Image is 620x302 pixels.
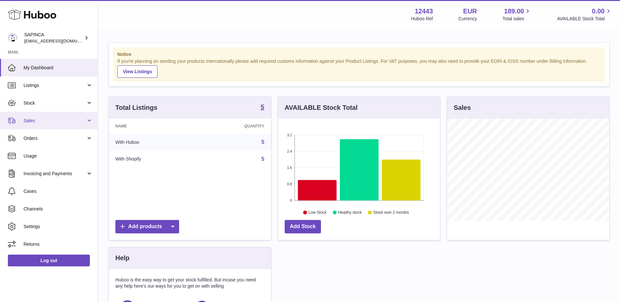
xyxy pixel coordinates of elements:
[285,103,358,112] h3: AVAILABLE Stock Total
[502,16,531,22] span: Total sales
[115,254,129,262] h3: Help
[261,104,264,110] strong: 5
[502,7,531,22] a: 189.00 Total sales
[287,182,292,186] text: 0.8
[196,119,271,134] th: Quantity
[285,220,321,233] a: Add Stock
[373,210,409,215] text: Stock over 2 months
[287,133,292,137] text: 3.2
[24,241,93,247] span: Returns
[24,38,96,43] span: [EMAIL_ADDRESS][DOMAIN_NAME]
[24,82,86,89] span: Listings
[115,220,179,233] a: Add products
[24,118,86,124] span: Sales
[24,188,93,194] span: Cases
[261,156,264,162] a: 5
[8,33,18,43] img: internalAdmin-12443@internal.huboo.com
[109,151,196,168] td: With Shopify
[24,171,86,177] span: Invoicing and Payments
[24,153,93,159] span: Usage
[115,103,158,112] h3: Total Listings
[117,58,601,78] div: If you're planning on sending your products internationally please add required customs informati...
[463,7,477,16] strong: EUR
[557,16,612,22] span: AVAILABLE Stock Total
[24,65,93,71] span: My Dashboard
[117,65,158,78] a: View Listings
[459,16,477,22] div: Currency
[24,100,86,106] span: Stock
[8,255,90,266] a: Log out
[24,224,93,230] span: Settings
[287,166,292,170] text: 1.6
[411,16,433,22] div: Huboo Ref
[454,103,471,112] h3: Sales
[24,135,86,142] span: Orders
[109,119,196,134] th: Name
[338,210,362,215] text: Healthy stock
[109,134,196,151] td: With Huboo
[415,7,433,16] strong: 12443
[504,7,524,16] span: 189.00
[309,210,327,215] text: Low Stock
[24,206,93,212] span: Channels
[557,7,612,22] a: 0.00 AVAILABLE Stock Total
[290,198,292,202] text: 0
[261,139,264,145] a: 5
[117,51,601,58] strong: Notice
[287,149,292,153] text: 2.4
[261,104,264,111] a: 5
[592,7,605,16] span: 0.00
[24,32,83,44] div: SAPINCA
[115,277,264,289] p: Huboo is the easy way to get your stock fulfilled. But incase you need any help here's our ways f...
